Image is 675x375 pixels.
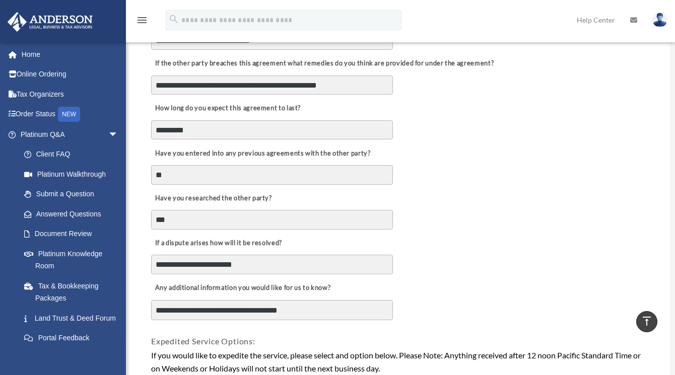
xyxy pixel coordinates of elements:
a: vertical_align_top [636,311,657,332]
label: Have you entered into any previous agreements with the other party? [151,146,373,161]
span: Expedited Service Options: [151,336,255,346]
a: Platinum Knowledge Room [14,244,133,276]
a: Document Review [14,224,128,244]
label: Have you researched the other party? [151,191,275,205]
a: Tax Organizers [7,84,133,104]
span: arrow_drop_down [108,124,128,145]
a: Platinum Walkthrough [14,164,133,184]
i: menu [136,14,148,26]
a: menu [136,18,148,26]
a: Platinum Q&Aarrow_drop_down [7,124,133,144]
label: If the other party breaches this agreement what remedies do you think are provided for under the ... [151,57,496,71]
a: Online Ordering [7,64,133,85]
a: Order StatusNEW [7,104,133,125]
a: Land Trust & Deed Forum [14,308,133,328]
a: Tax & Bookkeeping Packages [14,276,133,308]
a: Answered Questions [14,204,133,224]
div: If you would like to expedite the service, please select and option below. Please Note: Anything ... [151,349,647,374]
img: User Pic [652,13,667,27]
label: How long do you expect this agreement to last? [151,102,303,116]
a: Submit a Question [14,184,133,204]
img: Anderson Advisors Platinum Portal [5,12,96,32]
div: NEW [58,107,80,122]
label: If a dispute arises how will it be resolved? [151,236,285,250]
label: Any additional information you would like for us to know? [151,281,333,295]
a: Portal Feedback [14,328,133,348]
i: search [168,14,179,25]
a: Home [7,44,133,64]
i: vertical_align_top [641,315,653,327]
a: Client FAQ [14,144,133,165]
